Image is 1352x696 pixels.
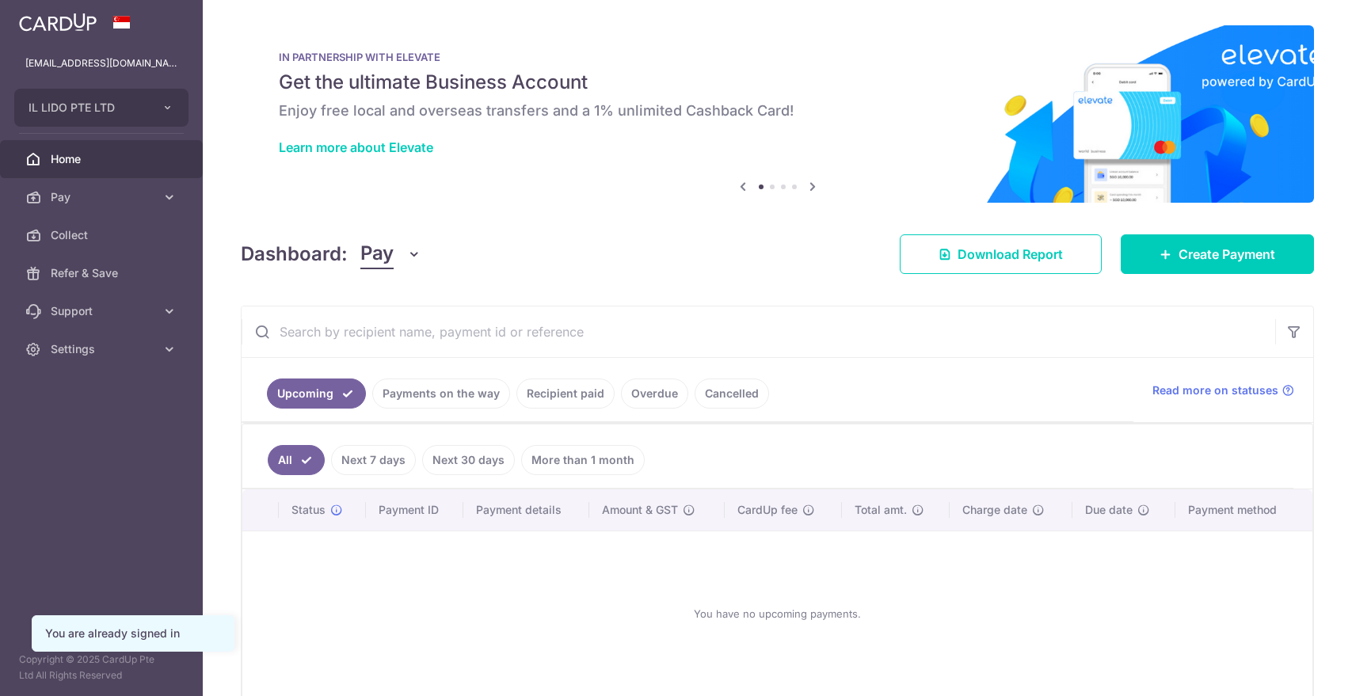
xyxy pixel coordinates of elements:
a: Download Report [900,234,1102,274]
span: Refer & Save [51,265,155,281]
a: More than 1 month [521,445,645,475]
div: You are already signed in [45,626,221,641]
input: Search by recipient name, payment id or reference [242,306,1275,357]
a: Next 7 days [331,445,416,475]
span: Pay [360,239,394,269]
span: Pay [51,189,155,205]
a: Recipient paid [516,378,615,409]
h5: Get the ultimate Business Account [279,70,1276,95]
span: Settings [51,341,155,357]
p: IN PARTNERSHIP WITH ELEVATE [279,51,1276,63]
a: Overdue [621,378,688,409]
a: Create Payment [1121,234,1314,274]
h4: Dashboard: [241,240,348,268]
span: Home [51,151,155,167]
h6: Enjoy free local and overseas transfers and a 1% unlimited Cashback Card! [279,101,1276,120]
button: Pay [360,239,421,269]
span: Charge date [962,502,1027,518]
th: Payment ID [366,489,463,531]
span: Download Report [958,245,1063,264]
span: CardUp fee [737,502,798,518]
span: Due date [1085,502,1133,518]
span: Read more on statuses [1152,382,1278,398]
a: Cancelled [695,378,769,409]
span: Create Payment [1179,245,1275,264]
th: Payment method [1175,489,1312,531]
span: IL LIDO PTE LTD [29,100,146,116]
a: Read more on statuses [1152,382,1294,398]
span: Total amt. [855,502,907,518]
span: Collect [51,227,155,243]
span: Status [291,502,326,518]
div: You have no upcoming payments. [261,544,1293,683]
img: CardUp [19,13,97,32]
a: All [268,445,325,475]
span: Support [51,303,155,319]
a: Next 30 days [422,445,515,475]
a: Payments on the way [372,378,510,409]
img: Renovation banner [241,25,1314,203]
p: [EMAIL_ADDRESS][DOMAIN_NAME] [25,55,177,71]
a: Upcoming [267,378,366,409]
a: Learn more about Elevate [279,139,433,155]
span: Amount & GST [602,502,678,518]
th: Payment details [463,489,589,531]
button: IL LIDO PTE LTD [14,89,189,127]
